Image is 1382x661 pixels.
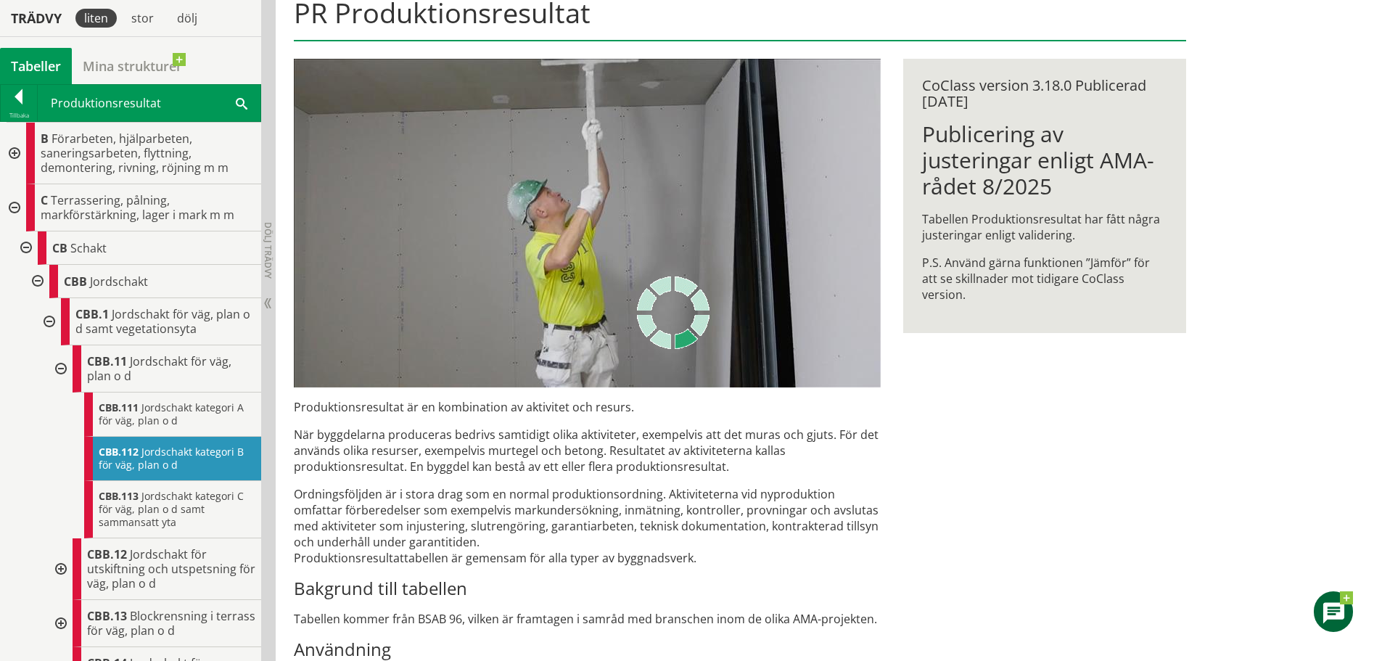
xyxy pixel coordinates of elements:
span: C [41,192,48,208]
p: P.S. Använd gärna funktionen ”Jämför” för att se skillnader mot tidigare CoClass version. [922,255,1167,303]
span: Jordschakt för utskiftning och utspetsning för väg, plan o d [87,546,255,591]
p: Produktionsresultat är en kombination av aktivitet och resurs. [294,399,881,415]
h3: Bakgrund till tabellen [294,578,881,599]
span: CBB.113 [99,489,139,503]
div: Gå till informationssidan för CoClass Studio [58,481,261,538]
span: Jordschakt för väg, plan o d samt vegetationsyta [75,306,250,337]
div: Gå till informationssidan för CoClass Studio [46,600,261,647]
span: CBB.12 [87,546,127,562]
span: Jordschakt kategori A för väg, plan o d [99,401,244,427]
span: B [41,131,49,147]
p: Tabellen Produktionsresultat har fått några justeringar enligt validering. [922,211,1167,243]
div: CoClass version 3.18.0 Publicerad [DATE] [922,78,1167,110]
img: pr-tabellen-spackling-tak-3.jpg [294,59,881,387]
div: Produktionsresultat [38,85,260,121]
span: CBB.1 [75,306,109,322]
div: Gå till informationssidan för CoClass Studio [46,538,261,600]
span: Jordschakt för väg, plan o d [87,353,231,384]
div: Tillbaka [1,110,37,121]
div: stor [123,9,163,28]
span: CBB.13 [87,608,127,624]
p: Tabellen kommer från BSAB 96, vilken är framtagen i samråd med branschen inom de olika AMA-projek... [294,611,881,627]
span: Blockrensning i terrass för väg, plan o d [87,608,255,639]
div: Gå till informationssidan för CoClass Studio [58,393,261,437]
div: liten [75,9,117,28]
span: CBB [64,274,87,290]
div: Gå till informationssidan för CoClass Studio [58,437,261,481]
p: När byggdelarna produceras bedrivs samtidigt olika aktiviteter, exempelvis att det muras och gjut... [294,427,881,475]
span: Schakt [70,240,107,256]
span: Jordschakt kategori B för väg, plan o d [99,445,244,472]
span: Jordschakt [90,274,148,290]
p: Ordningsföljden är i stora drag som en normal produktionsordning. Aktiviteterna vid nyproduktion ... [294,486,881,566]
span: Jordschakt kategori C för väg, plan o d samt sammansatt yta [99,489,244,529]
img: Laddar [637,276,709,349]
span: Terrassering, pålning, markförstärkning, lager i mark m m [41,192,234,223]
span: CB [52,240,67,256]
div: Trädvy [3,10,70,26]
span: CBB.111 [99,401,139,414]
a: Mina strukturer [72,48,193,84]
div: dölj [168,9,206,28]
span: Sök i tabellen [236,95,247,110]
div: Gå till informationssidan för CoClass Studio [46,345,261,538]
h3: Användning [294,639,881,660]
span: Dölj trädvy [262,222,274,279]
span: Förarbeten, hjälparbeten, saneringsarbeten, flyttning, demontering, rivning, röjning m m [41,131,229,176]
h1: Publicering av justeringar enligt AMA-rådet 8/2025 [922,121,1167,200]
span: CBB.112 [99,445,139,459]
span: CBB.11 [87,353,127,369]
